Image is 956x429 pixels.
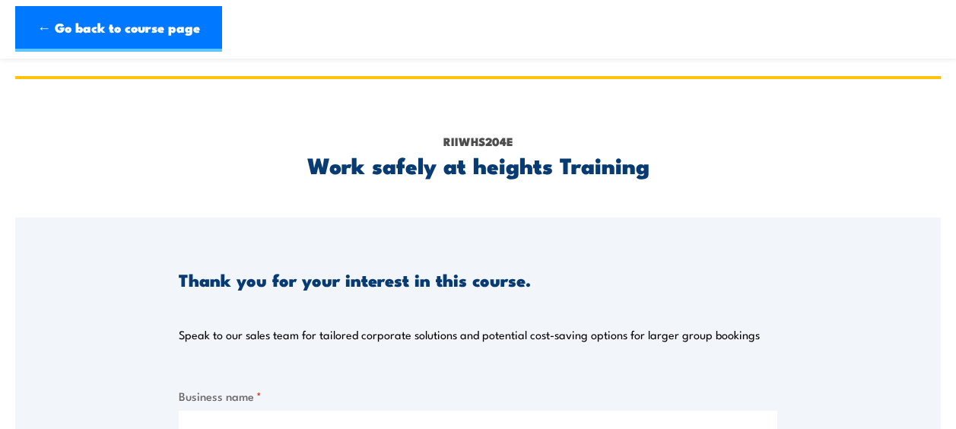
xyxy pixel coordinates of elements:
[179,271,531,288] h3: Thank you for your interest in this course.
[179,327,760,342] p: Speak to our sales team for tailored corporate solutions and potential cost-saving options for la...
[179,154,777,174] h2: Work safely at heights Training
[179,133,777,150] p: RIIWHS204E
[179,387,777,405] label: Business name
[15,6,222,52] a: ← Go back to course page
